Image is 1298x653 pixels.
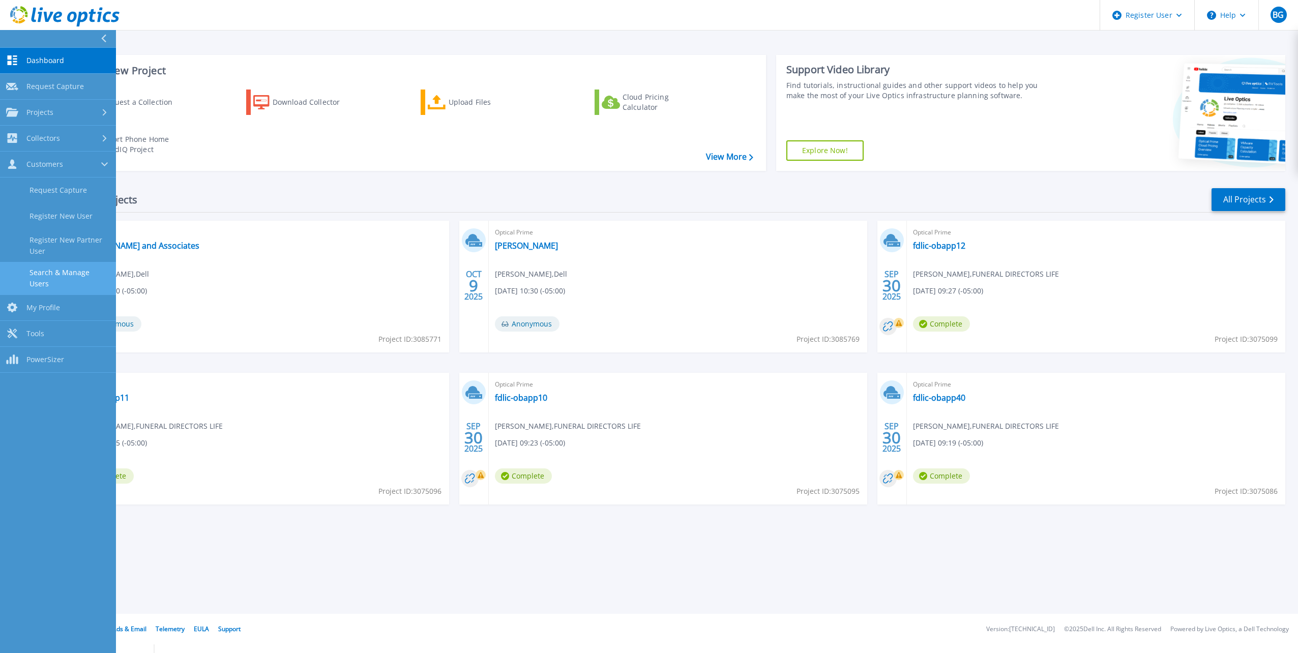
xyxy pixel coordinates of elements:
div: Upload Files [449,92,530,112]
span: [DATE] 09:19 (-05:00) [913,437,983,449]
a: Cloud Pricing Calculator [595,90,708,115]
a: fdlic-obapp12 [913,241,965,251]
div: SEP 2025 [464,419,483,456]
div: Cloud Pricing Calculator [623,92,704,112]
a: fdlic-obapp40 [913,393,965,403]
span: 30 [882,281,901,290]
span: 30 [464,433,483,442]
a: [PERSON_NAME] and Associates [77,241,199,251]
span: Anonymous [495,316,559,332]
span: Optical Prime [77,379,443,390]
span: Customers [26,160,63,169]
span: PowerSizer [26,355,64,364]
span: Tools [26,329,44,338]
span: Collectors [26,134,60,143]
span: [PERSON_NAME] , FUNERAL DIRECTORS LIFE [495,421,641,432]
div: Import Phone Home CloudIQ Project [100,134,179,155]
div: Request a Collection [101,92,183,112]
span: Dashboard [26,56,64,65]
span: Optical Prime [495,379,861,390]
a: Support [218,625,241,633]
span: Complete [495,468,552,484]
span: [DATE] 09:27 (-05:00) [913,285,983,296]
a: Ads & Email [112,625,146,633]
span: [DATE] 09:23 (-05:00) [495,437,565,449]
span: Project ID: 3075095 [796,486,860,497]
span: [DATE] 10:30 (-05:00) [495,285,565,296]
div: Find tutorials, instructional guides and other support videos to help you make the most of your L... [786,80,1049,101]
a: Explore Now! [786,140,864,161]
div: Download Collector [273,92,354,112]
span: [PERSON_NAME] , Dell [495,269,567,280]
span: My Profile [26,303,60,312]
li: Version: [TECHNICAL_ID] [986,626,1055,633]
a: EULA [194,625,209,633]
span: Request Capture [26,82,84,91]
a: All Projects [1212,188,1285,211]
span: Project ID: 3075086 [1215,486,1278,497]
a: Request a Collection [72,90,186,115]
span: Project ID: 3085769 [796,334,860,345]
span: Optical Prime [495,227,861,238]
span: Optical Prime [77,227,443,238]
span: 30 [882,433,901,442]
span: BG [1273,11,1284,19]
li: © 2025 Dell Inc. All Rights Reserved [1064,626,1161,633]
span: [PERSON_NAME] , FUNERAL DIRECTORS LIFE [913,269,1059,280]
span: 9 [469,281,478,290]
div: SEP 2025 [882,267,901,304]
a: Download Collector [246,90,360,115]
a: View More [706,152,753,162]
span: [PERSON_NAME] , FUNERAL DIRECTORS LIFE [913,421,1059,432]
span: Optical Prime [913,227,1279,238]
li: Powered by Live Optics, a Dell Technology [1170,626,1289,633]
span: Project ID: 3085771 [378,334,441,345]
div: SEP 2025 [882,419,901,456]
div: OCT 2025 [464,267,483,304]
a: [PERSON_NAME] [495,241,558,251]
span: Projects [26,108,53,117]
h3: Start a New Project [72,65,753,76]
span: Project ID: 3075099 [1215,334,1278,345]
div: Support Video Library [786,63,1049,76]
span: Complete [913,316,970,332]
span: Project ID: 3075096 [378,486,441,497]
a: fdlic-obapp10 [495,393,547,403]
a: Upload Files [421,90,534,115]
a: Telemetry [156,625,185,633]
span: Complete [913,468,970,484]
span: Optical Prime [913,379,1279,390]
span: [PERSON_NAME] , FUNERAL DIRECTORS LIFE [77,421,223,432]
